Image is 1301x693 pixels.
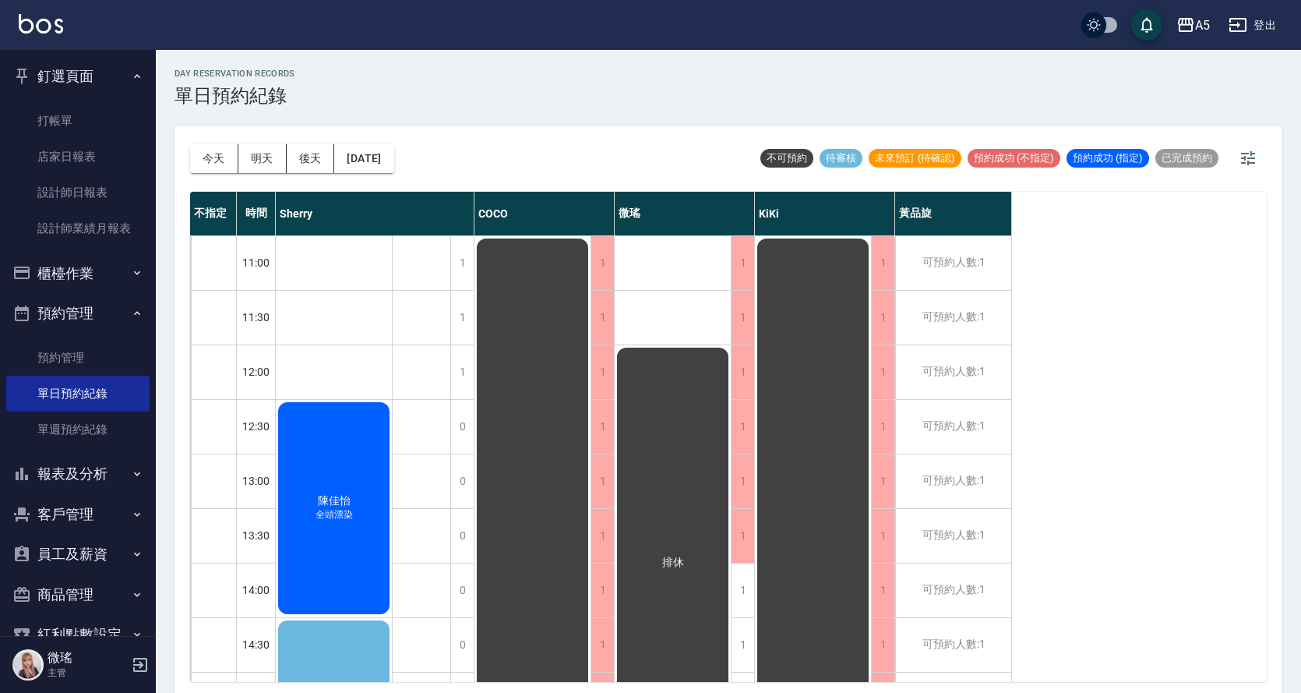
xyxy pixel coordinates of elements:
div: 1 [591,564,614,617]
a: 預約管理 [6,340,150,376]
button: 釘選頁面 [6,56,150,97]
div: 1 [871,400,894,454]
div: 1 [731,400,754,454]
div: 1 [450,236,474,290]
button: A5 [1170,9,1216,41]
div: 可預約人數:1 [895,454,1011,508]
div: 12:00 [237,345,276,399]
div: 0 [450,400,474,454]
button: save [1131,9,1162,41]
button: 明天 [238,144,287,173]
div: 可預約人數:1 [895,236,1011,290]
img: Person [12,649,44,681]
div: 不指定 [190,192,237,235]
div: 1 [731,618,754,672]
button: 預約管理 [6,293,150,334]
div: 1 [871,509,894,563]
h3: 單日預約紀錄 [175,85,295,107]
span: 不可預約 [760,151,813,165]
div: 14:30 [237,617,276,672]
div: 1 [731,509,754,563]
div: 可預約人數:1 [895,618,1011,672]
div: 0 [450,454,474,508]
span: 排休 [659,556,687,570]
div: 0 [450,564,474,617]
button: 客戶管理 [6,494,150,535]
div: 1 [731,236,754,290]
div: 微瑤 [615,192,755,235]
div: A5 [1195,16,1210,35]
button: 商品管理 [6,575,150,615]
div: 1 [731,291,754,345]
button: 後天 [287,144,335,173]
div: 1 [871,564,894,617]
div: 1 [591,454,614,508]
div: 1 [871,454,894,508]
div: 1 [731,454,754,508]
h5: 微瑤 [48,650,127,666]
div: 0 [450,509,474,563]
div: 可預約人數:1 [895,400,1011,454]
p: 主管 [48,666,127,680]
span: 預約成功 (不指定) [968,151,1060,165]
div: 1 [591,291,614,345]
a: 單日預約紀錄 [6,376,150,412]
div: 1 [871,618,894,672]
div: 1 [591,236,614,290]
a: 設計師日報表 [6,175,150,210]
div: 1 [591,400,614,454]
div: COCO [474,192,615,235]
div: 可預約人數:1 [895,291,1011,345]
div: 1 [871,345,894,399]
span: 全頭漂染 [312,508,356,522]
a: 單週預約紀錄 [6,412,150,447]
div: 黃品旋 [895,192,1012,235]
a: 店家日報表 [6,139,150,175]
div: 13:00 [237,454,276,508]
button: 員工及薪資 [6,534,150,575]
div: 0 [450,618,474,672]
div: 1 [731,345,754,399]
div: 12:30 [237,399,276,454]
div: 11:30 [237,290,276,345]
div: 11:00 [237,235,276,290]
h2: day Reservation records [175,69,295,79]
button: 櫃檯作業 [6,253,150,294]
button: 紅利點數設定 [6,614,150,655]
span: 陳佳怡 [315,494,354,508]
div: 1 [871,291,894,345]
div: 時間 [237,192,276,235]
div: 可預約人數:1 [895,509,1011,563]
button: [DATE] [334,144,393,173]
div: 13:30 [237,508,276,563]
div: 1 [731,564,754,617]
div: Sherry [276,192,474,235]
img: Logo [19,14,63,34]
div: 可預約人數:1 [895,564,1011,617]
div: 1 [591,618,614,672]
div: 14:00 [237,563,276,617]
button: 報表及分析 [6,454,150,494]
button: 今天 [190,144,238,173]
span: 預約成功 (指定) [1067,151,1149,165]
a: 設計師業績月報表 [6,210,150,246]
div: 1 [591,345,614,399]
div: KiKi [755,192,895,235]
div: 1 [450,291,474,345]
button: 登出 [1222,11,1282,40]
div: 1 [591,509,614,563]
div: 可預約人數:1 [895,345,1011,399]
span: 待審核 [820,151,862,165]
a: 打帳單 [6,103,150,139]
span: 已完成預約 [1155,151,1218,165]
div: 1 [871,236,894,290]
span: 未來預訂 (待確認) [869,151,961,165]
div: 1 [450,345,474,399]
